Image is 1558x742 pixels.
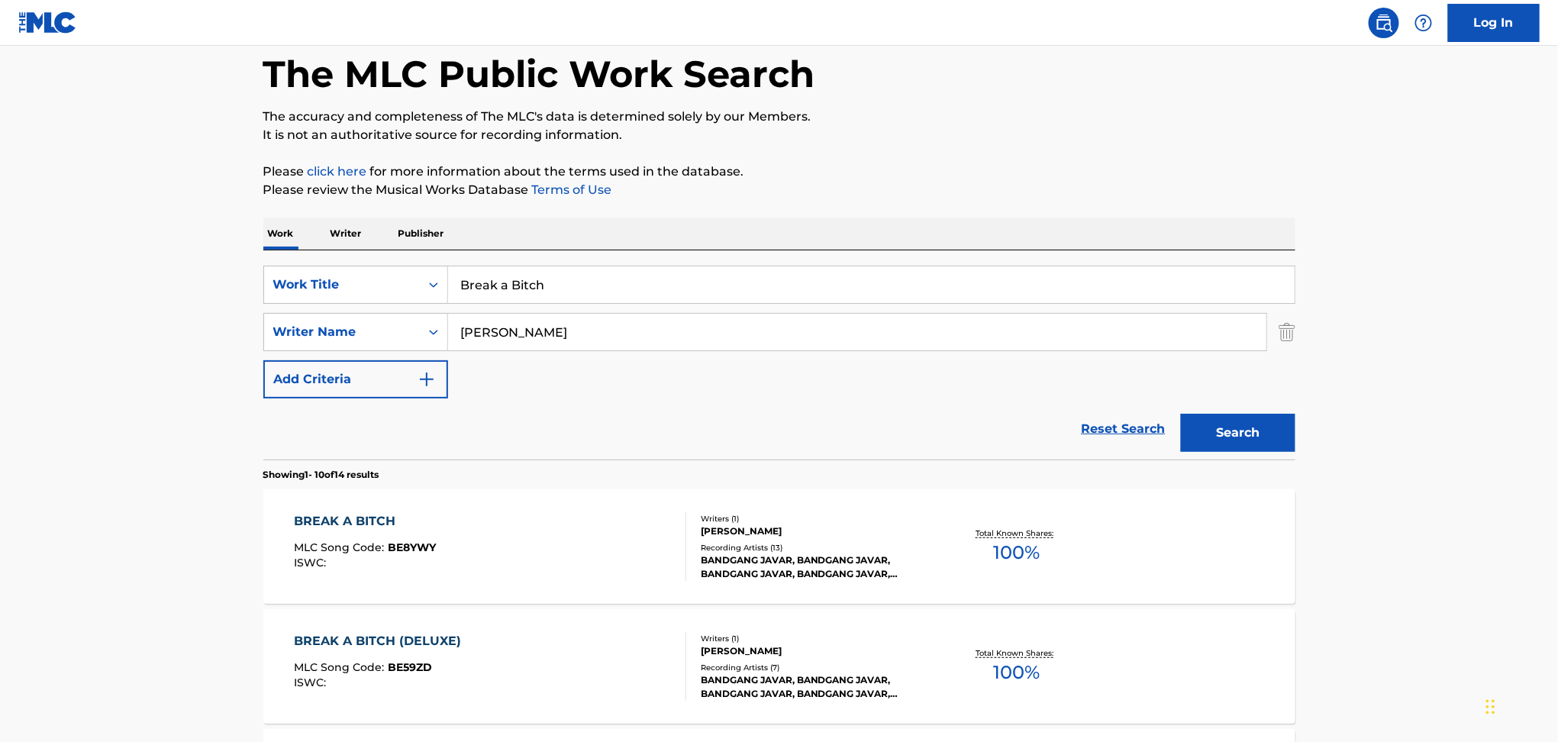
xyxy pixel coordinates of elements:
div: BREAK A BITCH [294,512,436,531]
a: Reset Search [1074,412,1173,446]
span: ISWC : [294,676,330,689]
span: BE8YWY [388,540,436,554]
a: Log In [1448,4,1540,42]
a: Terms of Use [529,182,612,197]
div: Writers ( 1 ) [701,513,931,524]
div: BANDGANG JAVAR, BANDGANG JAVAR, BANDGANG JAVAR, BANDGANG JAVAR, BANDGANG JAVAR [701,673,931,701]
a: click here [308,164,367,179]
img: help [1414,14,1433,32]
span: MLC Song Code : [294,660,388,674]
div: BREAK A BITCH (DELUXE) [294,632,469,650]
span: ISWC : [294,556,330,569]
img: MLC Logo [18,11,77,34]
p: Please for more information about the terms used in the database. [263,163,1295,181]
p: The accuracy and completeness of The MLC's data is determined solely by our Members. [263,108,1295,126]
p: Total Known Shares: [976,527,1058,539]
a: BREAK A BITCHMLC Song Code:BE8YWYISWC:Writers (1)[PERSON_NAME]Recording Artists (13)BANDGANG JAVA... [263,489,1295,604]
p: Writer [326,218,366,250]
form: Search Form [263,266,1295,460]
div: Writer Name [273,323,411,341]
p: Total Known Shares: [976,647,1058,659]
button: Search [1181,414,1295,452]
div: [PERSON_NAME] [701,644,931,658]
span: 100 % [994,539,1040,566]
div: Work Title [273,276,411,294]
img: 9d2ae6d4665cec9f34b9.svg [418,370,436,389]
span: BE59ZD [388,660,432,674]
div: Writers ( 1 ) [701,633,931,644]
span: MLC Song Code : [294,540,388,554]
iframe: Chat Widget [1482,669,1558,742]
img: Delete Criterion [1279,313,1295,351]
div: Recording Artists ( 7 ) [701,662,931,673]
p: It is not an authoritative source for recording information. [263,126,1295,144]
div: BANDGANG JAVAR, BANDGANG JAVAR, BANDGANG JAVAR, BANDGANG JAVAR, BANDGANG JAVAR [701,553,931,581]
div: Drag [1486,684,1495,730]
p: Showing 1 - 10 of 14 results [263,468,379,482]
div: Recording Artists ( 13 ) [701,542,931,553]
a: Public Search [1369,8,1399,38]
p: Publisher [394,218,449,250]
div: [PERSON_NAME] [701,524,931,538]
span: 100 % [994,659,1040,686]
h1: The MLC Public Work Search [263,51,815,97]
p: Please review the Musical Works Database [263,181,1295,199]
button: Add Criteria [263,360,448,398]
p: Work [263,218,298,250]
a: BREAK A BITCH (DELUXE)MLC Song Code:BE59ZDISWC:Writers (1)[PERSON_NAME]Recording Artists (7)BANDG... [263,609,1295,724]
img: search [1375,14,1393,32]
div: Help [1408,8,1439,38]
